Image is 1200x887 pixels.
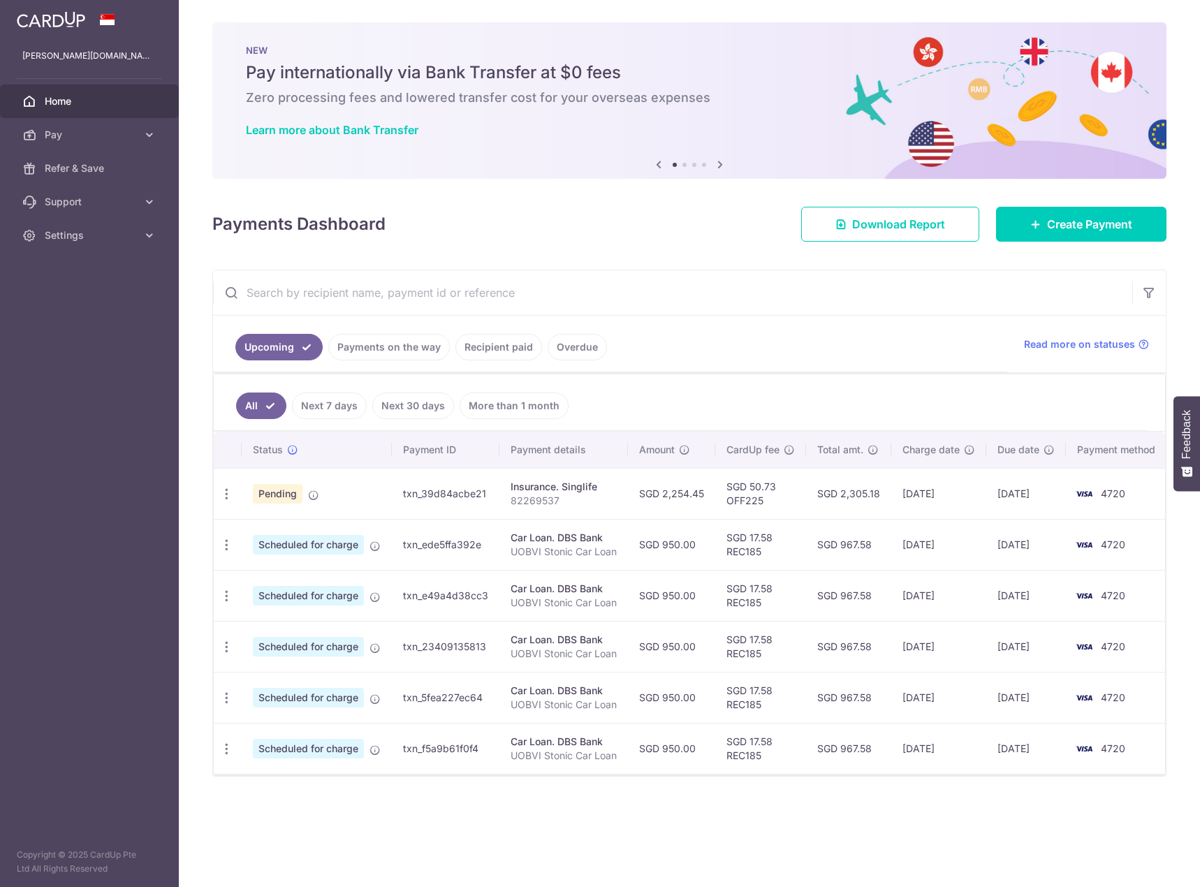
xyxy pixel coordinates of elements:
[236,393,286,419] a: All
[1101,538,1125,550] span: 4720
[996,207,1166,242] a: Create Payment
[891,519,986,570] td: [DATE]
[715,723,806,774] td: SGD 17.58 REC185
[806,723,891,774] td: SGD 967.58
[392,723,499,774] td: txn_f5a9b61f0f4
[852,216,945,233] span: Download Report
[511,633,617,647] div: Car Loan. DBS Bank
[1070,485,1098,502] img: Bank Card
[511,582,617,596] div: Car Loan. DBS Bank
[45,195,137,209] span: Support
[392,519,499,570] td: txn_ede5ffa392e
[806,468,891,519] td: SGD 2,305.18
[392,672,499,723] td: txn_5fea227ec64
[715,621,806,672] td: SGD 17.58 REC185
[801,207,979,242] a: Download Report
[1101,742,1125,754] span: 4720
[246,61,1133,84] h5: Pay internationally via Bank Transfer at $0 fees
[511,545,617,559] p: UOBVI Stonic Car Loan
[1101,691,1125,703] span: 4720
[213,270,1132,315] input: Search by recipient name, payment id or reference
[1070,740,1098,757] img: Bank Card
[499,432,628,468] th: Payment details
[246,123,418,137] a: Learn more about Bank Transfer
[511,596,617,610] p: UOBVI Stonic Car Loan
[986,723,1066,774] td: [DATE]
[806,672,891,723] td: SGD 967.58
[1101,640,1125,652] span: 4720
[548,334,607,360] a: Overdue
[392,621,499,672] td: txn_23409135813
[511,735,617,749] div: Car Loan. DBS Bank
[1070,587,1098,604] img: Bank Card
[986,672,1066,723] td: [DATE]
[253,637,364,657] span: Scheduled for charge
[902,443,960,457] span: Charge date
[891,621,986,672] td: [DATE]
[1047,216,1132,233] span: Create Payment
[212,212,386,237] h4: Payments Dashboard
[628,672,715,723] td: SGD 950.00
[253,443,283,457] span: Status
[253,688,364,708] span: Scheduled for charge
[1066,432,1172,468] th: Payment method
[986,468,1066,519] td: [DATE]
[715,519,806,570] td: SGD 17.58 REC185
[891,570,986,621] td: [DATE]
[628,621,715,672] td: SGD 950.00
[1070,536,1098,553] img: Bank Card
[372,393,454,419] a: Next 30 days
[17,11,85,28] img: CardUp
[392,432,499,468] th: Payment ID
[253,739,364,758] span: Scheduled for charge
[1180,410,1193,459] span: Feedback
[715,672,806,723] td: SGD 17.58 REC185
[328,334,450,360] a: Payments on the way
[806,519,891,570] td: SGD 967.58
[45,228,137,242] span: Settings
[511,749,617,763] p: UOBVI Stonic Car Loan
[726,443,780,457] span: CardUp fee
[1070,638,1098,655] img: Bank Card
[1101,589,1125,601] span: 4720
[1111,845,1186,880] iframe: Opens a widget where you can find more information
[455,334,542,360] a: Recipient paid
[628,519,715,570] td: SGD 950.00
[1101,488,1125,499] span: 4720
[817,443,863,457] span: Total amt.
[253,484,302,504] span: Pending
[986,519,1066,570] td: [DATE]
[392,570,499,621] td: txn_e49a4d38cc3
[986,621,1066,672] td: [DATE]
[45,161,137,175] span: Refer & Save
[639,443,675,457] span: Amount
[806,621,891,672] td: SGD 967.58
[460,393,569,419] a: More than 1 month
[392,468,499,519] td: txn_39d84acbe21
[1024,337,1149,351] a: Read more on statuses
[22,49,156,63] p: [PERSON_NAME][DOMAIN_NAME][EMAIL_ADDRESS][DOMAIN_NAME]
[997,443,1039,457] span: Due date
[1070,689,1098,706] img: Bank Card
[1024,337,1135,351] span: Read more on statuses
[235,334,323,360] a: Upcoming
[253,535,364,555] span: Scheduled for charge
[511,480,617,494] div: Insurance. Singlife
[986,570,1066,621] td: [DATE]
[511,684,617,698] div: Car Loan. DBS Bank
[891,723,986,774] td: [DATE]
[628,723,715,774] td: SGD 950.00
[806,570,891,621] td: SGD 967.58
[511,531,617,545] div: Car Loan. DBS Bank
[715,570,806,621] td: SGD 17.58 REC185
[715,468,806,519] td: SGD 50.73 OFF225
[45,94,137,108] span: Home
[292,393,367,419] a: Next 7 days
[511,494,617,508] p: 82269537
[511,647,617,661] p: UOBVI Stonic Car Loan
[628,468,715,519] td: SGD 2,254.45
[511,698,617,712] p: UOBVI Stonic Car Loan
[1173,396,1200,491] button: Feedback - Show survey
[246,45,1133,56] p: NEW
[246,89,1133,106] h6: Zero processing fees and lowered transfer cost for your overseas expenses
